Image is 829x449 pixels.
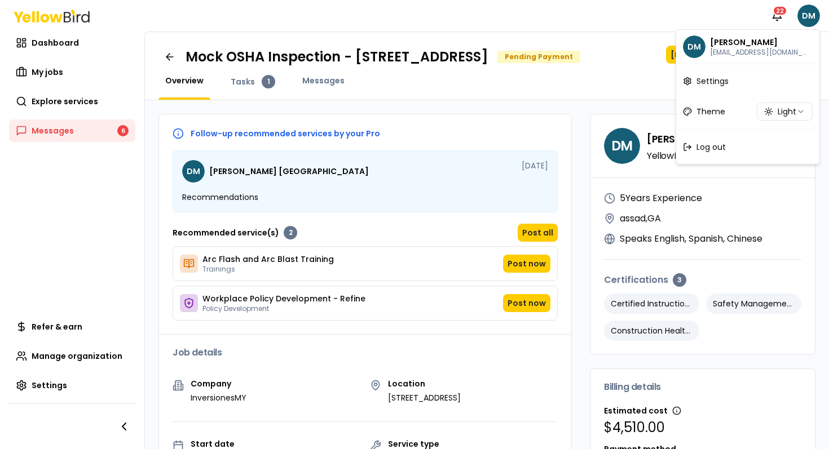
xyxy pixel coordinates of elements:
[696,75,729,87] span: Settings
[683,35,705,58] span: DM
[696,141,726,153] span: Log out
[710,37,809,48] p: David Madrid
[710,48,809,57] p: dmadrid+codev@goyellowbird.com
[696,106,725,117] span: Theme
